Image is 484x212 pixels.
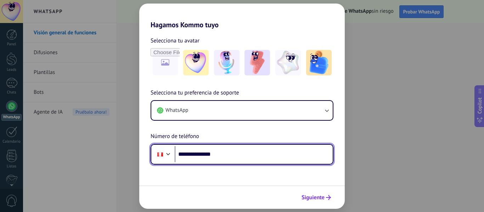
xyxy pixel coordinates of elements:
[183,50,209,75] img: -1.jpeg
[153,147,167,162] div: Peru: + 51
[302,195,325,200] span: Siguiente
[151,36,199,45] span: Selecciona tu avatar
[275,50,301,75] img: -4.jpeg
[306,50,332,75] img: -5.jpeg
[139,4,345,29] h2: Hagamos Kommo tuyo
[165,107,188,114] span: WhatsApp
[151,88,239,98] span: Selecciona tu preferencia de soporte
[151,101,333,120] button: WhatsApp
[214,50,240,75] img: -2.jpeg
[151,132,199,141] span: Número de teléfono
[244,50,270,75] img: -3.jpeg
[298,191,334,204] button: Siguiente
